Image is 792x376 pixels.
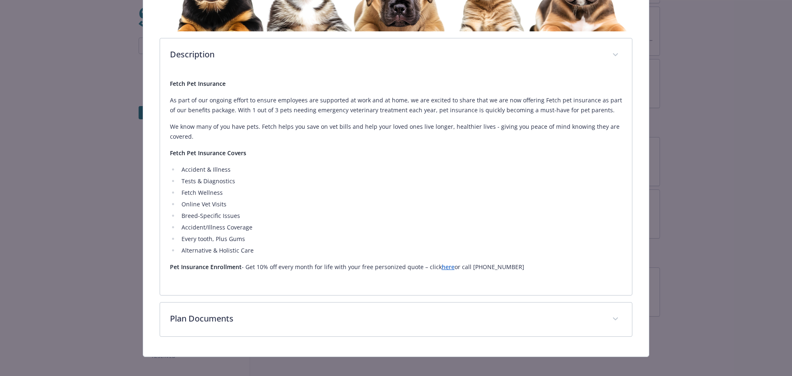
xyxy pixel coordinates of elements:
[170,149,246,157] strong: Fetch Pet Insurance Covers
[170,122,622,142] p: We know many of you have pets. Fetch helps you save on vet bills and help your loved ones live lo...
[160,38,632,72] div: Description
[170,262,622,272] p: - Get 10% off every month for life with your free personized quote – click or call [PHONE_NUMBER]
[160,303,632,336] div: Plan Documents
[170,312,603,325] p: Plan Documents
[170,95,622,115] p: As part of our ongoing effort to ensure employees are supported at work and at home, we are excit...
[179,199,622,209] li: Online Vet Visits
[179,211,622,221] li: Breed-Specific Issues
[170,263,242,271] strong: Pet Insurance Enrollment
[179,234,622,244] li: Every tooth, Plus Gums
[179,165,622,175] li: Accident & Illness
[179,246,622,255] li: Alternative & Holistic Care
[179,176,622,186] li: Tests & Diagnostics
[179,188,622,198] li: Fetch Wellness
[442,263,455,271] a: here
[170,48,603,61] p: Description
[170,80,226,87] strong: Fetch Pet Insurance
[160,72,632,295] div: Description
[179,222,622,232] li: Accident/Illness Coverage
